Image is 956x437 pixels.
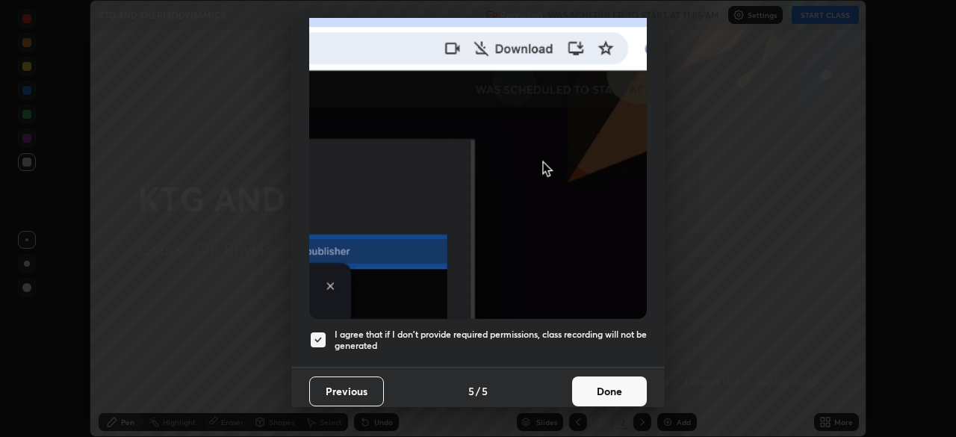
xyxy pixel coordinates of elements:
[572,376,647,406] button: Done
[476,383,480,399] h4: /
[309,376,384,406] button: Previous
[335,329,647,352] h5: I agree that if I don't provide required permissions, class recording will not be generated
[468,383,474,399] h4: 5
[482,383,488,399] h4: 5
